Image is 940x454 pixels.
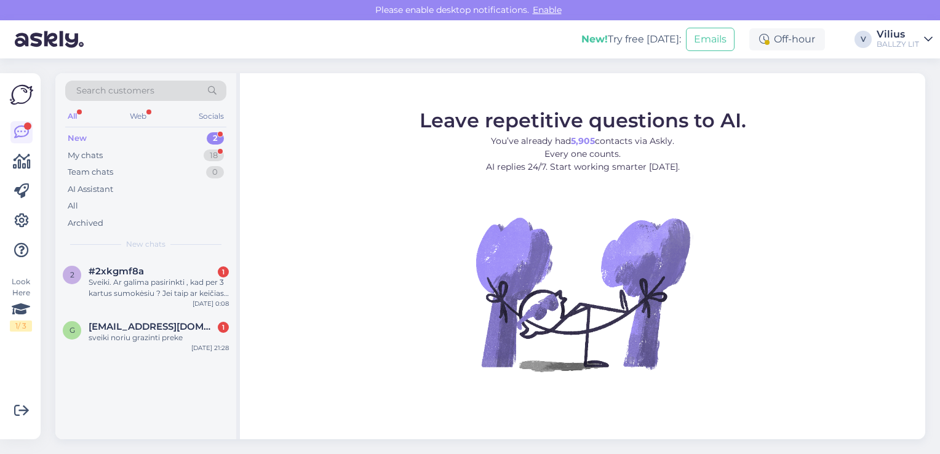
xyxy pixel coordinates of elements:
button: Emails [686,28,735,51]
div: 0 [206,166,224,178]
div: Archived [68,217,103,229]
div: 2 [207,132,224,145]
span: Leave repetitive questions to AI. [420,108,746,132]
div: Look Here [10,276,32,332]
div: My chats [68,149,103,162]
img: No Chat active [472,183,693,404]
span: Enable [529,4,565,15]
div: All [68,200,78,212]
div: New [68,132,87,145]
div: sveiki noriu grazinti preke [89,332,229,343]
div: BALLZY LIT [877,39,919,49]
div: Team chats [68,166,113,178]
div: All [65,108,79,124]
div: Web [127,108,149,124]
div: Try free [DATE]: [581,32,681,47]
span: Search customers [76,84,154,97]
span: #2xkgmf8a [89,266,144,277]
img: Askly Logo [10,83,33,106]
div: Socials [196,108,226,124]
p: You’ve already had contacts via Askly. Every one counts. AI replies 24/7. Start working smarter [... [420,134,746,173]
div: Off-hour [749,28,825,50]
span: New chats [126,239,165,250]
div: Sveiki. Ar galima pasirinkti , kad per 3 kartus sumokėsiu ? Jei taip ar keičiasi kaina ? [GEOGRAP... [89,277,229,299]
div: Vilius [877,30,919,39]
div: V [854,31,872,48]
span: g [70,325,75,335]
div: 18 [204,149,224,162]
div: 1 [218,266,229,277]
div: AI Assistant [68,183,113,196]
span: 2 [70,270,74,279]
span: gytisnenar@gmail.com [89,321,217,332]
b: New! [581,33,608,45]
div: 1 / 3 [10,321,32,332]
div: [DATE] 0:08 [193,299,229,308]
a: ViliusBALLZY LIT [877,30,933,49]
div: 1 [218,322,229,333]
b: 5,905 [571,135,595,146]
div: [DATE] 21:28 [191,343,229,352]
